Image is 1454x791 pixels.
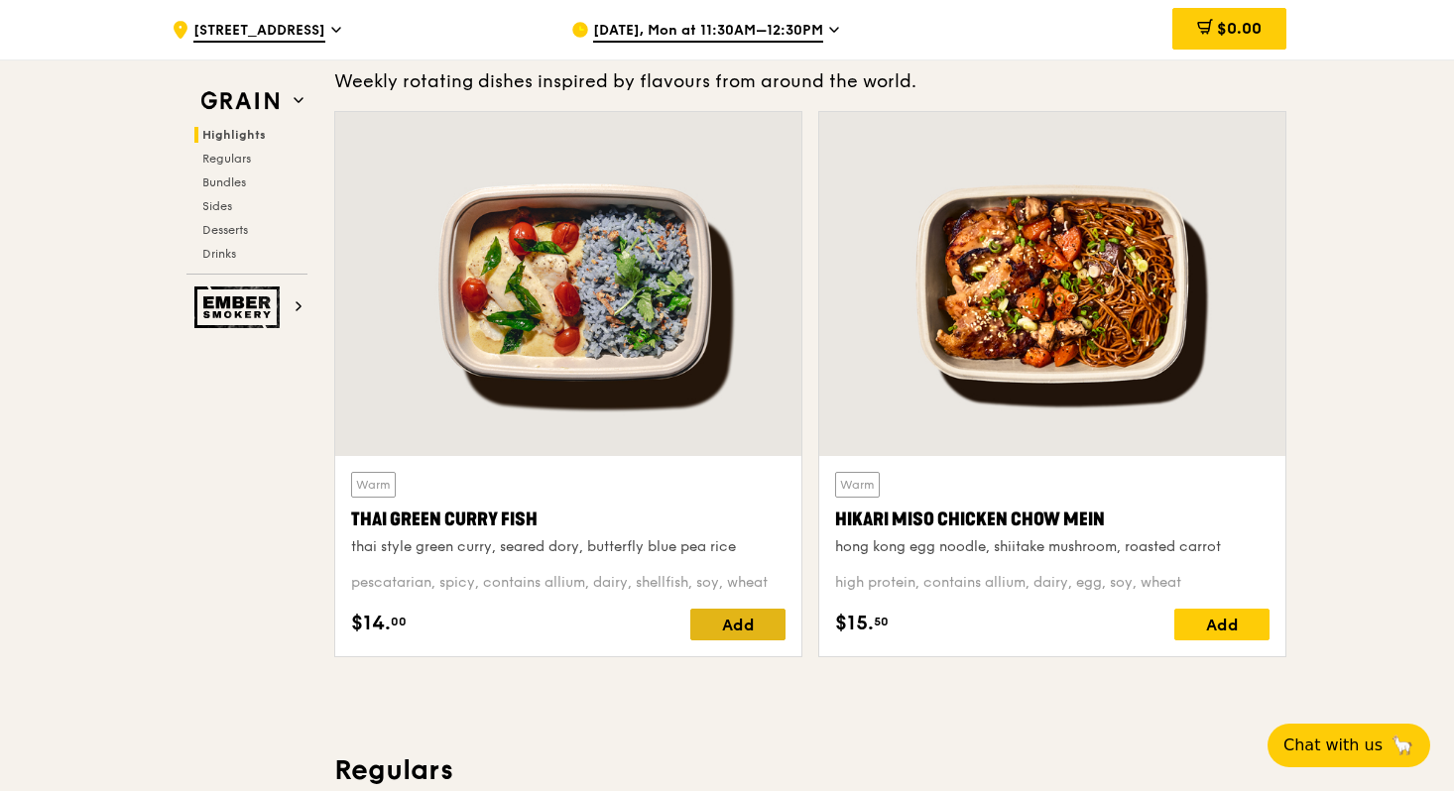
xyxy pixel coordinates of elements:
div: pescatarian, spicy, contains allium, dairy, shellfish, soy, wheat [351,573,786,593]
span: Sides [202,199,232,213]
span: [STREET_ADDRESS] [193,21,325,43]
h3: Regulars [334,752,1286,788]
button: Chat with us🦙 [1268,724,1430,767]
span: Highlights [202,128,266,142]
div: thai style green curry, seared dory, butterfly blue pea rice [351,537,786,557]
div: Warm [835,472,880,498]
div: Add [690,609,786,640]
span: [DATE], Mon at 11:30AM–12:30PM [593,21,823,43]
div: Add [1174,609,1270,640]
div: hong kong egg noodle, shiitake mushroom, roasted carrot [835,537,1270,557]
span: Bundles [202,175,246,189]
span: Desserts [202,223,248,237]
div: high protein, contains allium, dairy, egg, soy, wheat [835,573,1270,593]
img: Ember Smokery web logo [194,286,286,328]
span: 50 [874,614,889,629]
span: $14. [351,609,391,638]
span: $15. [835,609,874,638]
img: Grain web logo [194,83,286,119]
div: Weekly rotating dishes inspired by flavours from around the world. [334,67,1286,95]
span: Chat with us [1283,734,1383,757]
div: Hikari Miso Chicken Chow Mein [835,506,1270,533]
div: Warm [351,472,396,498]
span: Regulars [202,152,251,166]
span: 00 [391,614,407,629]
div: Thai Green Curry Fish [351,506,786,533]
span: Drinks [202,247,236,261]
span: $0.00 [1217,19,1262,38]
span: 🦙 [1391,734,1414,757]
